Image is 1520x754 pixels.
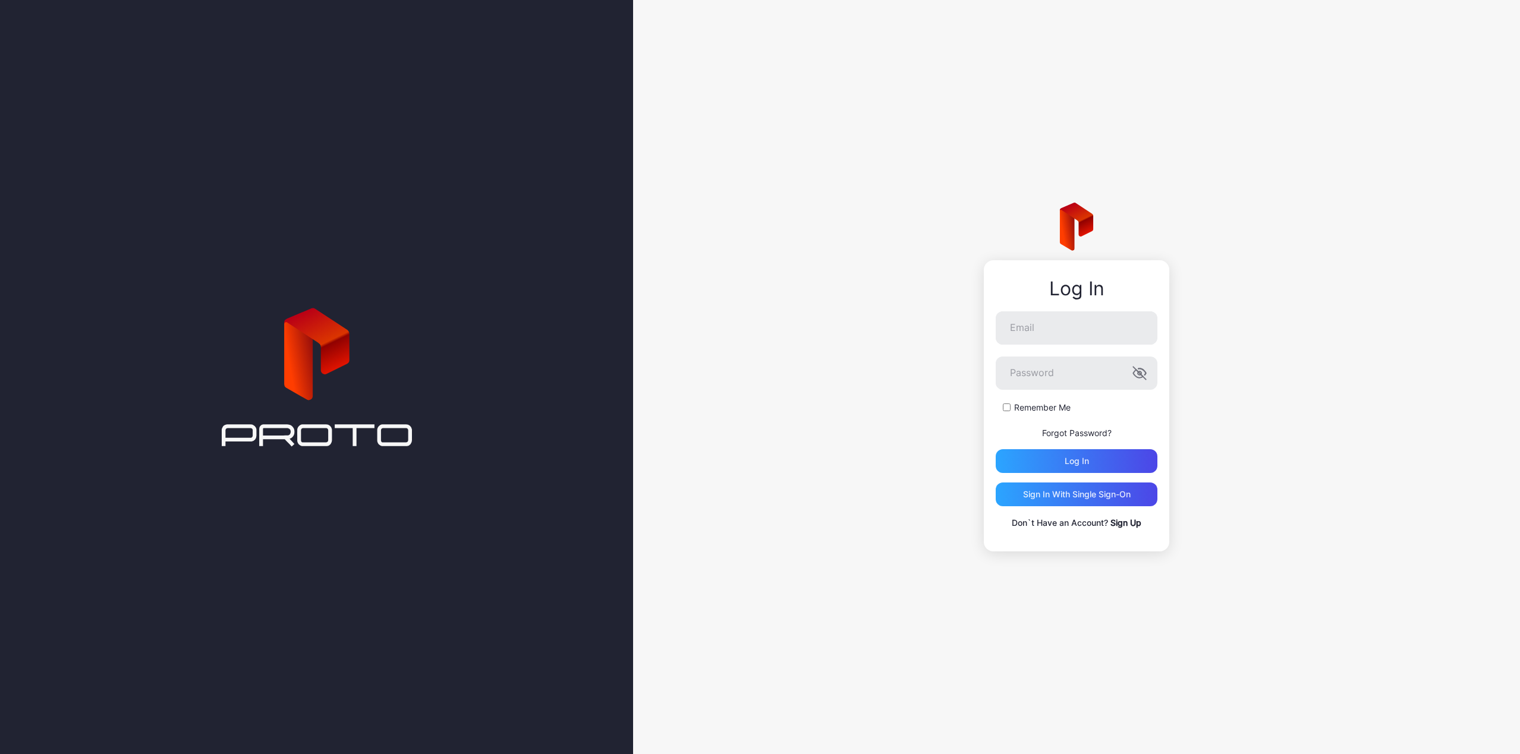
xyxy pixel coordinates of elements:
button: Password [1132,366,1147,380]
div: Log In [996,278,1157,299]
a: Sign Up [1110,518,1141,528]
div: Log in [1065,456,1089,466]
input: Password [996,357,1157,390]
input: Email [996,311,1157,345]
label: Remember Me [1014,402,1071,414]
div: Sign in With Single Sign-On [1023,490,1131,499]
button: Log in [996,449,1157,473]
p: Don`t Have an Account? [996,516,1157,530]
a: Forgot Password? [1042,428,1112,438]
button: Sign in With Single Sign-On [996,482,1157,506]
